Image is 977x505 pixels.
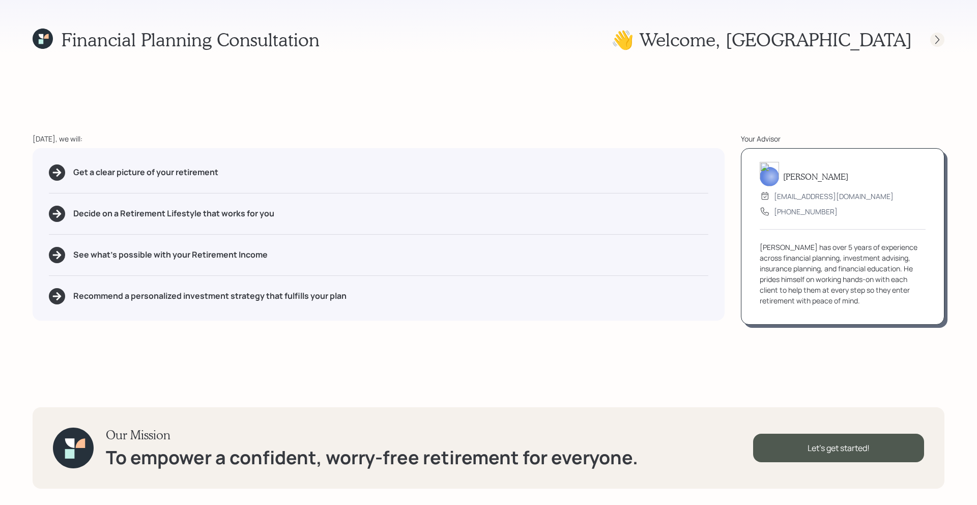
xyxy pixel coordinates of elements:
h5: [PERSON_NAME] [783,172,848,181]
h1: To empower a confident, worry-free retirement for everyone. [106,446,638,468]
div: [EMAIL_ADDRESS][DOMAIN_NAME] [774,191,894,202]
h5: Decide on a Retirement Lifestyle that works for you [73,209,274,218]
h1: Financial Planning Consultation [61,29,320,50]
div: [PERSON_NAME] has over 5 years of experience across financial planning, investment advising, insu... [760,242,926,306]
h5: See what's possible with your Retirement Income [73,250,268,260]
div: Your Advisor [741,133,944,144]
div: [PHONE_NUMBER] [774,206,838,217]
div: [DATE], we will: [33,133,725,144]
img: michael-russo-headshot.png [760,162,779,186]
div: Let's get started! [753,434,924,462]
h5: Recommend a personalized investment strategy that fulfills your plan [73,291,347,301]
h3: Our Mission [106,428,638,442]
h1: 👋 Welcome , [GEOGRAPHIC_DATA] [611,29,912,50]
h5: Get a clear picture of your retirement [73,167,218,177]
